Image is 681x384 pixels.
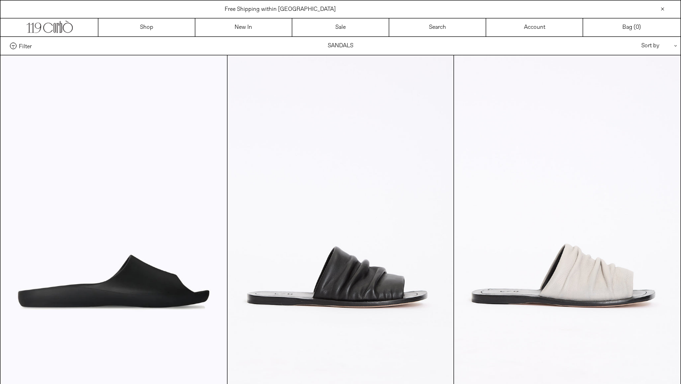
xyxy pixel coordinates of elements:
[19,43,32,49] span: Filter
[195,18,292,36] a: New In
[486,18,583,36] a: Account
[586,37,671,55] div: Sort by
[225,6,336,13] a: Free Shipping within [GEOGRAPHIC_DATA]
[636,24,639,31] span: 0
[636,23,641,32] span: )
[389,18,486,36] a: Search
[292,18,389,36] a: Sale
[98,18,195,36] a: Shop
[583,18,680,36] a: Bag ()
